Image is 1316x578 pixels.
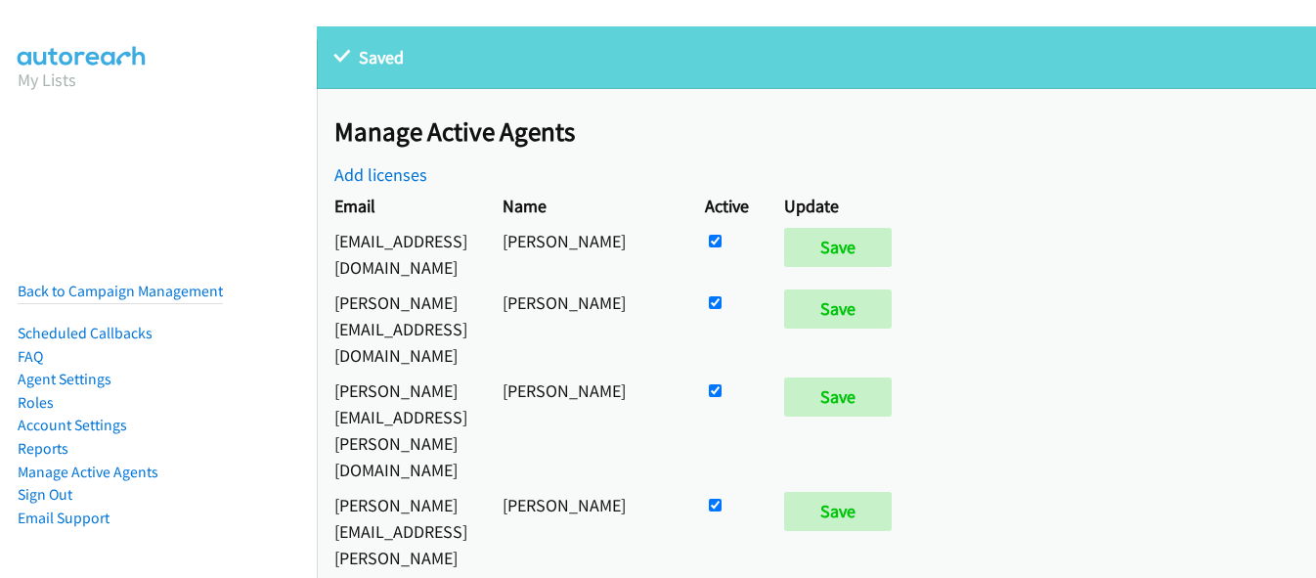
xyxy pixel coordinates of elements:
[334,44,1298,70] p: Saved
[18,485,72,504] a: Sign Out
[18,68,76,91] a: My Lists
[18,324,153,342] a: Scheduled Callbacks
[18,439,68,458] a: Reports
[485,188,687,223] th: Name
[18,463,158,481] a: Manage Active Agents
[784,228,892,267] input: Save
[767,188,918,223] th: Update
[485,223,687,285] td: [PERSON_NAME]
[317,223,485,285] td: [EMAIL_ADDRESS][DOMAIN_NAME]
[18,282,223,300] a: Back to Campaign Management
[317,373,485,487] td: [PERSON_NAME][EMAIL_ADDRESS][PERSON_NAME][DOMAIN_NAME]
[18,416,127,434] a: Account Settings
[485,373,687,487] td: [PERSON_NAME]
[334,115,1316,149] h2: Manage Active Agents
[317,188,485,223] th: Email
[784,492,892,531] input: Save
[784,289,892,329] input: Save
[317,285,485,373] td: [PERSON_NAME][EMAIL_ADDRESS][DOMAIN_NAME]
[485,285,687,373] td: [PERSON_NAME]
[18,370,111,388] a: Agent Settings
[334,163,427,186] a: Add licenses
[18,347,43,366] a: FAQ
[18,393,54,412] a: Roles
[18,509,110,527] a: Email Support
[784,378,892,417] input: Save
[687,188,767,223] th: Active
